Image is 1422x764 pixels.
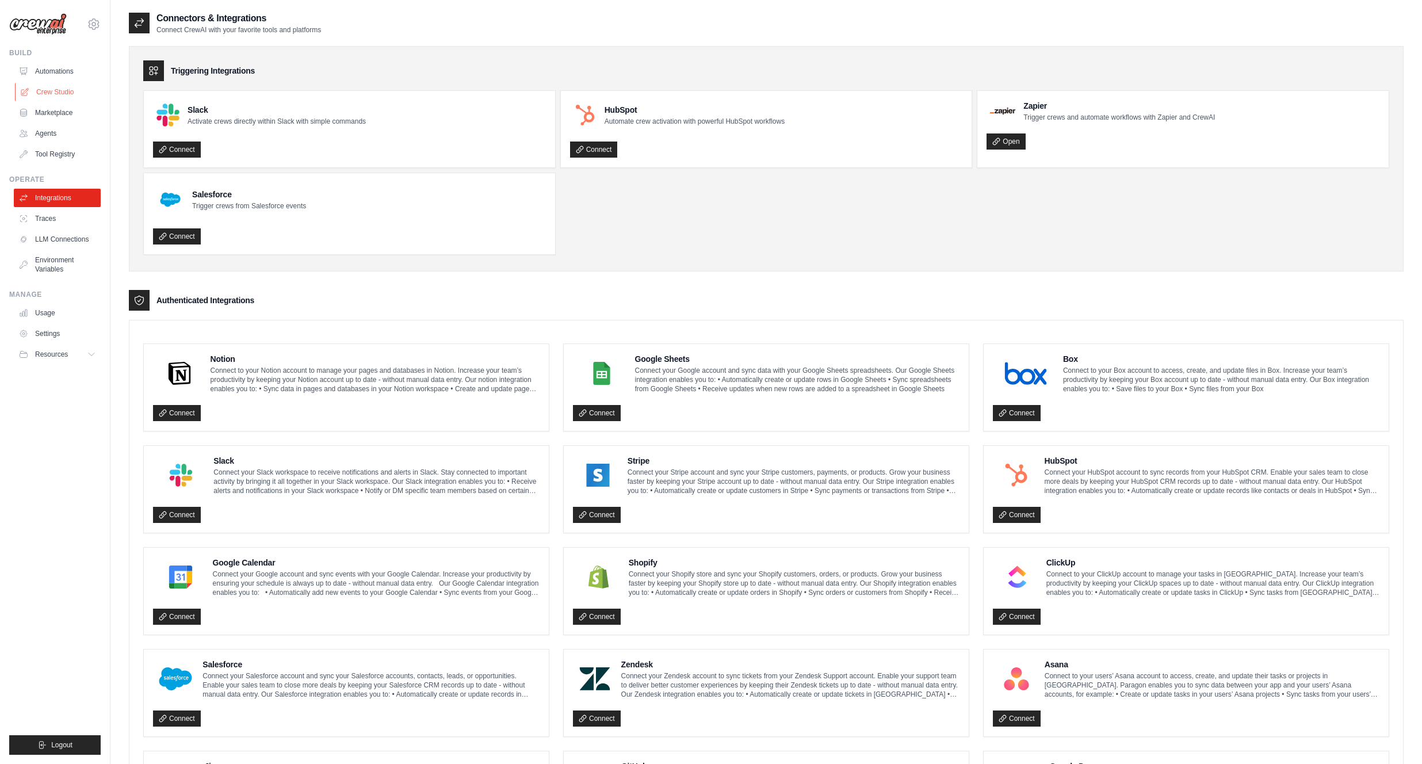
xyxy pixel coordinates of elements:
img: Slack Logo [156,104,179,127]
img: Asana Logo [996,667,1037,690]
a: Connect [153,507,201,523]
p: Connect your Slack workspace to receive notifications and alerts in Slack. Stay connected to impo... [213,468,540,495]
p: Connect your Stripe account and sync your Stripe customers, payments, or products. Grow your busi... [628,468,960,495]
img: Notion Logo [156,362,202,385]
a: Connect [153,405,201,421]
img: Shopify Logo [576,566,621,589]
p: Connect your Zendesk account to sync tickets from your Zendesk Support account. Enable your suppo... [621,671,960,699]
h4: Shopify [629,557,960,568]
a: Connect [153,142,201,158]
a: Settings [14,324,101,343]
button: Resources [14,345,101,364]
img: Salesforce Logo [156,186,184,213]
img: Google Calendar Logo [156,566,205,589]
h4: Box [1063,353,1379,365]
img: Stripe Logo [576,464,620,487]
img: Slack Logo [156,464,205,487]
a: Traces [14,209,101,228]
a: Connect [573,609,621,625]
a: LLM Connections [14,230,101,249]
a: Connect [153,609,201,625]
h4: Salesforce [202,659,540,670]
a: Open [987,133,1025,150]
p: Connect to your Notion account to manage your pages and databases in Notion. Increase your team’s... [211,366,540,394]
p: Activate crews directly within Slack with simple commands [188,117,366,126]
h4: Slack [213,455,540,467]
h4: Notion [211,353,540,365]
a: Tool Registry [14,145,101,163]
img: HubSpot Logo [996,464,1037,487]
a: Crew Studio [15,83,102,101]
p: Connect CrewAI with your favorite tools and platforms [156,25,321,35]
p: Connect to your Box account to access, create, and update files in Box. Increase your team’s prod... [1063,366,1379,394]
a: Connect [993,609,1041,625]
button: Logout [9,735,101,755]
h4: Asana [1045,659,1379,670]
a: Agents [14,124,101,143]
p: Connect your Google account and sync events with your Google Calendar. Increase your productivity... [213,570,540,597]
p: Connect your Shopify store and sync your Shopify customers, orders, or products. Grow your busine... [629,570,960,597]
a: Usage [14,304,101,322]
a: Connect [993,507,1041,523]
h4: Stripe [628,455,960,467]
h4: Slack [188,104,366,116]
img: Logo [9,13,67,35]
div: Manage [9,290,101,299]
img: Zendesk Logo [576,667,613,690]
a: Connect [573,507,621,523]
p: Connect your Google account and sync data with your Google Sheets spreadsheets. Our Google Sheets... [635,366,960,394]
a: Connect [153,228,201,245]
img: HubSpot Logo [574,104,597,127]
a: Connect [573,405,621,421]
h4: HubSpot [1045,455,1379,467]
p: Connect your Salesforce account and sync your Salesforce accounts, contacts, leads, or opportunit... [202,671,540,699]
a: Connect [570,142,618,158]
a: Connect [573,710,621,727]
img: Google Sheets Logo [576,362,627,385]
img: Zapier Logo [990,108,1015,114]
div: Operate [9,175,101,184]
h4: Google Sheets [635,353,960,365]
p: Trigger crews from Salesforce events [192,201,306,211]
a: Environment Variables [14,251,101,278]
a: Automations [14,62,101,81]
h3: Authenticated Integrations [156,295,254,306]
p: Connect to your users’ Asana account to access, create, and update their tasks or projects in [GE... [1045,671,1379,699]
span: Resources [35,350,68,359]
a: Connect [993,710,1041,727]
img: Salesforce Logo [156,667,194,690]
img: ClickUp Logo [996,566,1038,589]
a: Connect [153,710,201,727]
a: Integrations [14,189,101,207]
h2: Connectors & Integrations [156,12,321,25]
img: Box Logo [996,362,1055,385]
h4: HubSpot [605,104,785,116]
h4: Salesforce [192,189,306,200]
p: Trigger crews and automate workflows with Zapier and CrewAI [1023,113,1215,122]
h4: Zendesk [621,659,960,670]
h4: Google Calendar [213,557,540,568]
p: Automate crew activation with powerful HubSpot workflows [605,117,785,126]
a: Marketplace [14,104,101,122]
div: Build [9,48,101,58]
a: Connect [993,405,1041,421]
p: Connect your HubSpot account to sync records from your HubSpot CRM. Enable your sales team to clo... [1045,468,1379,495]
span: Logout [51,740,72,750]
h3: Triggering Integrations [171,65,255,77]
h4: Zapier [1023,100,1215,112]
h4: ClickUp [1046,557,1379,568]
p: Connect to your ClickUp account to manage your tasks in [GEOGRAPHIC_DATA]. Increase your team’s p... [1046,570,1379,597]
